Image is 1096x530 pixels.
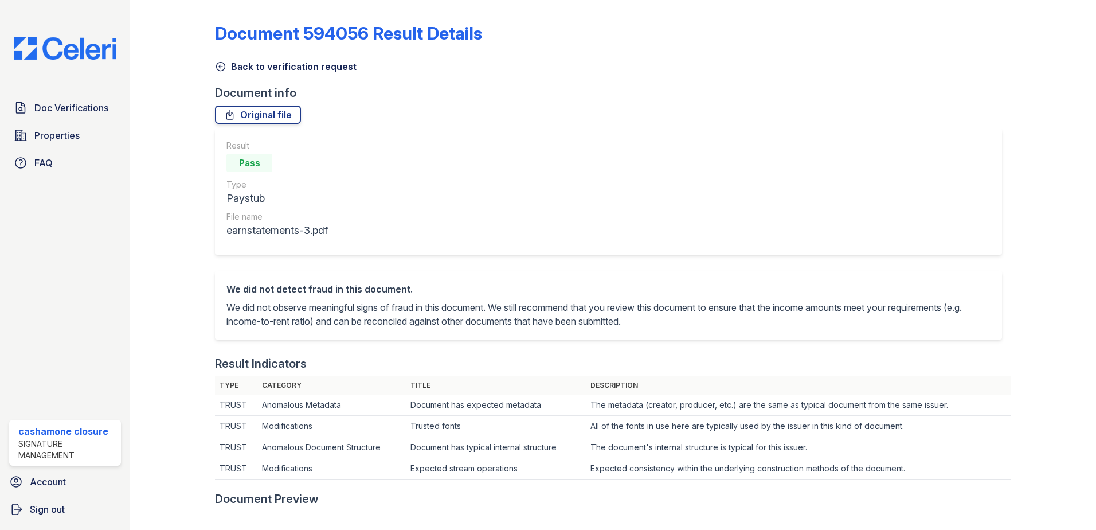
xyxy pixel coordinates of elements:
[9,124,121,147] a: Properties
[586,376,1011,395] th: Description
[215,458,257,480] td: TRUST
[586,395,1011,416] td: The metadata (creator, producer, etc.) are the same as typical document from the same issuer.
[257,437,406,458] td: Anomalous Document Structure
[226,211,328,223] div: File name
[215,85,1011,101] div: Document info
[586,458,1011,480] td: Expected consistency within the underlying construction methods of the document.
[9,96,121,119] a: Doc Verifications
[226,282,991,296] div: We did not detect fraud in this document.
[9,151,121,174] a: FAQ
[226,179,328,190] div: Type
[406,416,586,437] td: Trusted fonts
[5,498,126,521] a: Sign out
[226,301,991,328] p: We did not observe meaningful signs of fraud in this document. We still recommend that you review...
[34,156,53,170] span: FAQ
[34,101,108,115] span: Doc Verifications
[215,395,257,416] td: TRUST
[406,458,586,480] td: Expected stream operations
[406,376,586,395] th: Title
[257,376,406,395] th: Category
[586,437,1011,458] td: The document's internal structure is typical for this issuer.
[34,128,80,142] span: Properties
[215,23,482,44] a: Document 594056 Result Details
[215,356,307,372] div: Result Indicators
[226,190,328,206] div: Paystub
[30,502,65,516] span: Sign out
[215,437,257,458] td: TRUST
[30,475,66,489] span: Account
[406,395,586,416] td: Document has expected metadata
[257,458,406,480] td: Modifications
[226,140,328,151] div: Result
[257,416,406,437] td: Modifications
[5,37,126,60] img: CE_Logo_Blue-a8612792a0a2168367f1c8372b55b34899dd931a85d93a1a3d3e32e68fde9ad4.png
[215,106,301,124] a: Original file
[257,395,406,416] td: Anomalous Metadata
[406,437,586,458] td: Document has typical internal structure
[586,416,1011,437] td: All of the fonts in use here are typically used by the issuer in this kind of document.
[215,60,357,73] a: Back to verification request
[215,376,257,395] th: Type
[5,470,126,493] a: Account
[215,491,319,507] div: Document Preview
[226,223,328,239] div: earnstatements-3.pdf
[18,424,116,438] div: cashamone closure
[18,438,116,461] div: Signature Management
[226,154,272,172] div: Pass
[215,416,257,437] td: TRUST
